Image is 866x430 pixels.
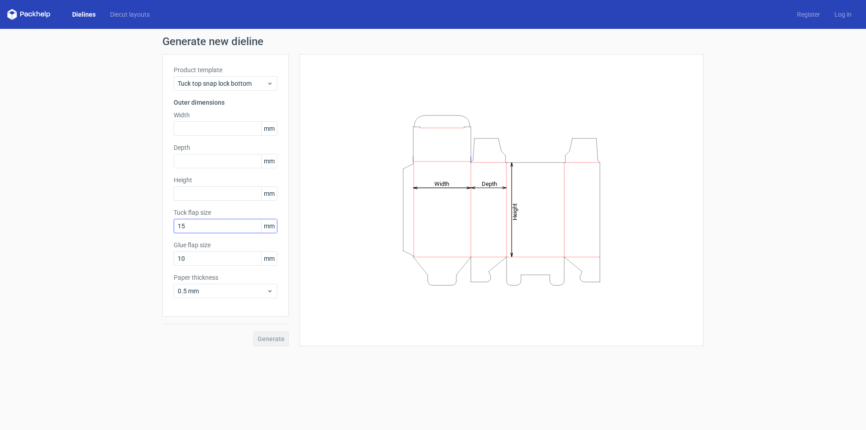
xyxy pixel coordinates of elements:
[162,36,704,47] h1: Generate new dieline
[261,187,277,200] span: mm
[261,219,277,233] span: mm
[174,111,277,120] label: Width
[174,143,277,152] label: Depth
[178,287,267,296] span: 0.5 mm
[261,154,277,168] span: mm
[827,10,859,19] a: Log in
[482,180,497,187] tspan: Depth
[261,122,277,135] span: mm
[174,176,277,185] label: Height
[65,10,103,19] a: Dielines
[174,273,277,282] label: Paper thickness
[178,79,267,88] span: Tuck top snap lock bottom
[174,98,277,107] h3: Outer dimensions
[174,65,277,74] label: Product template
[261,252,277,265] span: mm
[434,180,449,187] tspan: Width
[790,10,827,19] a: Register
[174,208,277,217] label: Tuck flap size
[174,240,277,250] label: Glue flap size
[103,10,157,19] a: Diecut layouts
[511,203,518,220] tspan: Height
